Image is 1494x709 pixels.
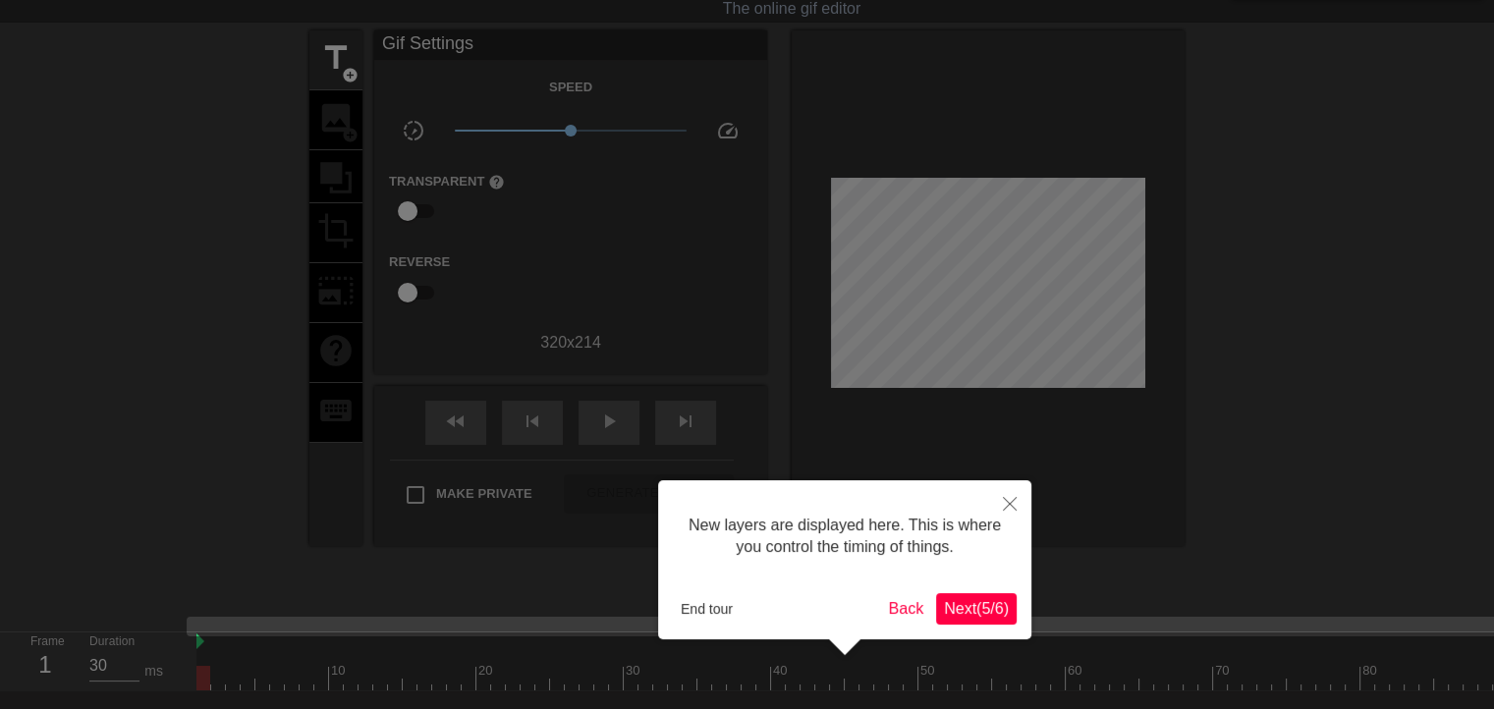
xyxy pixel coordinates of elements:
span: Next ( 5 / 6 ) [944,600,1009,617]
button: Next [936,593,1017,625]
button: End tour [673,594,741,624]
button: Close [988,480,1031,525]
button: Back [881,593,932,625]
div: New layers are displayed here. This is where you control the timing of things. [673,495,1017,578]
